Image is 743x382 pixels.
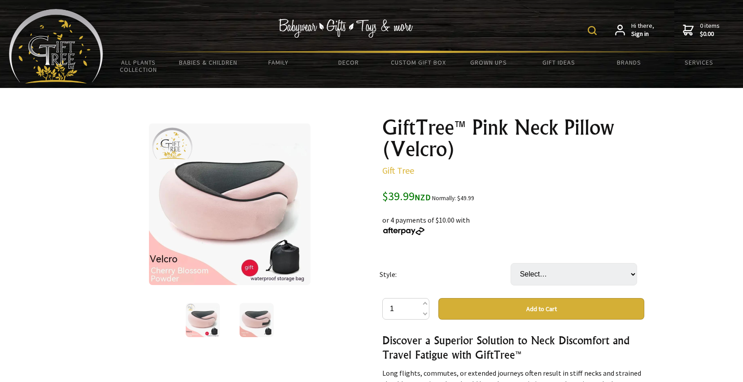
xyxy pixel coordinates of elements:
img: GiftTree™ Pink Neck Pillow (Velcro) [186,303,220,337]
a: Gift Tree [382,165,414,176]
img: product search [588,26,597,35]
span: $39.99 [382,189,431,203]
div: or 4 payments of $10.00 with [382,204,644,236]
small: Normally: $49.99 [432,194,474,202]
a: Services [664,53,734,72]
h1: GiftTree™ Pink Neck Pillow (Velcro) [382,117,644,160]
span: Hi there, [631,22,654,38]
span: NZD [415,192,431,202]
img: Babyware - Gifts - Toys and more... [9,9,103,83]
strong: Sign in [631,30,654,38]
h3: Discover a Superior Solution to Neck Discomfort and Travel Fatigue with GiftTree™ [382,333,644,362]
strong: $0.00 [700,30,720,38]
a: Family [243,53,313,72]
img: Babywear - Gifts - Toys & more [278,19,413,38]
img: Afterpay [382,227,425,235]
a: Brands [594,53,664,72]
span: 0 items [700,22,720,38]
a: 0 items$0.00 [683,22,720,38]
a: Grown Ups [454,53,524,72]
a: Gift Ideas [524,53,594,72]
a: Custom Gift Box [384,53,454,72]
a: All Plants Collection [103,53,173,79]
img: GiftTree™ Pink Neck Pillow (Velcro) [240,303,274,337]
button: Add to Cart [438,298,644,320]
a: Babies & Children [173,53,243,72]
img: GiftTree™ Pink Neck Pillow (Velcro) [149,123,310,285]
a: Decor [314,53,384,72]
a: Hi there,Sign in [615,22,654,38]
td: Style: [380,250,511,298]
